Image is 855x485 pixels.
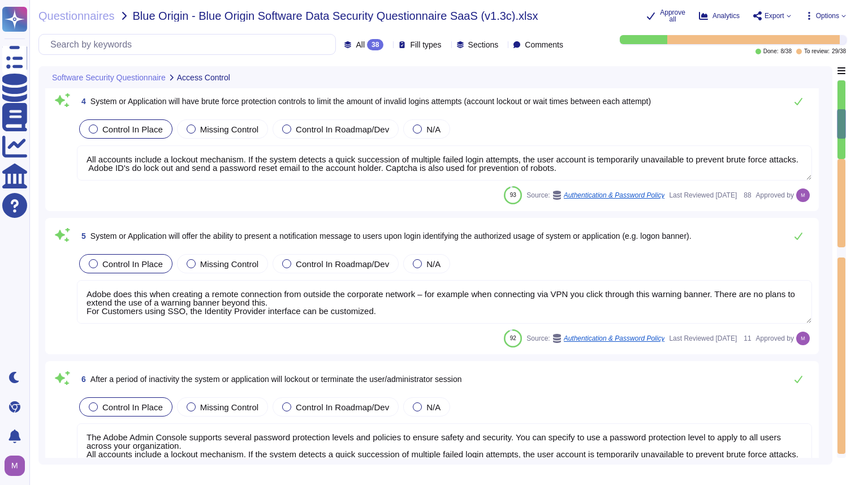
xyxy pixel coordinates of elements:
span: Source: [526,334,664,343]
span: Analytics [712,12,740,19]
img: user [796,188,810,202]
span: Last Reviewed [DATE] [669,192,737,199]
span: Missing Control [200,259,258,269]
span: Export [765,12,784,19]
button: Analytics [699,11,740,20]
span: 8 / 38 [780,49,791,54]
span: Control In Place [102,259,163,269]
span: System or Application will have brute force protection controls to limit the amount of invalid lo... [90,97,651,106]
textarea: All accounts include a lockout mechanism. If the system detects a quick succession of multiple fa... [77,145,812,181]
span: Last Reviewed [DATE] [669,335,737,342]
button: user [2,453,33,478]
span: Fill types [410,41,441,49]
span: 6 [77,375,86,383]
span: Control In Roadmap/Dev [296,259,389,269]
span: Blue Origin - Blue Origin Software Data Security Questionnaire SaaS (v1.3c).xlsx [133,10,538,22]
span: 29 / 38 [832,49,846,54]
span: 5 [77,232,86,240]
span: Approved by [756,335,794,342]
span: Comments [525,41,563,49]
span: After a period of inactivity the system or application will lockout or terminate the user/adminis... [90,375,462,384]
span: 11 [741,335,751,342]
span: Authentication & Password Policy [564,335,665,342]
span: Software Security Questionnaire [52,74,166,81]
img: user [796,332,810,345]
span: All [356,41,365,49]
span: Source: [526,191,664,200]
span: 4 [77,97,86,105]
span: Sections [468,41,499,49]
span: Missing Control [200,125,258,134]
span: Approved by [756,192,794,199]
input: Search by keywords [45,35,335,54]
span: To review: [804,49,830,54]
span: N/A [426,402,441,412]
textarea: Adobe does this when creating a remote connection from outside the corporate network – for exampl... [77,280,812,324]
span: Done: [763,49,779,54]
span: Authentication & Password Policy [564,192,665,199]
span: Questionnaires [38,10,115,22]
span: Access Control [177,74,230,81]
span: System or Application will offer the ability to present a notification message to users upon logi... [90,231,692,241]
span: 93 [510,192,516,198]
span: N/A [426,259,441,269]
div: 38 [367,39,383,50]
span: Control In Roadmap/Dev [296,402,389,412]
button: Approve all [646,9,685,23]
img: user [5,456,25,476]
span: 92 [510,335,516,341]
span: Control In Place [102,125,163,134]
span: Missing Control [200,402,258,412]
span: Options [816,12,839,19]
span: N/A [426,125,441,134]
span: Control In Place [102,402,163,412]
span: Approve all [660,9,685,23]
span: Control In Roadmap/Dev [296,125,389,134]
span: 88 [741,192,751,199]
